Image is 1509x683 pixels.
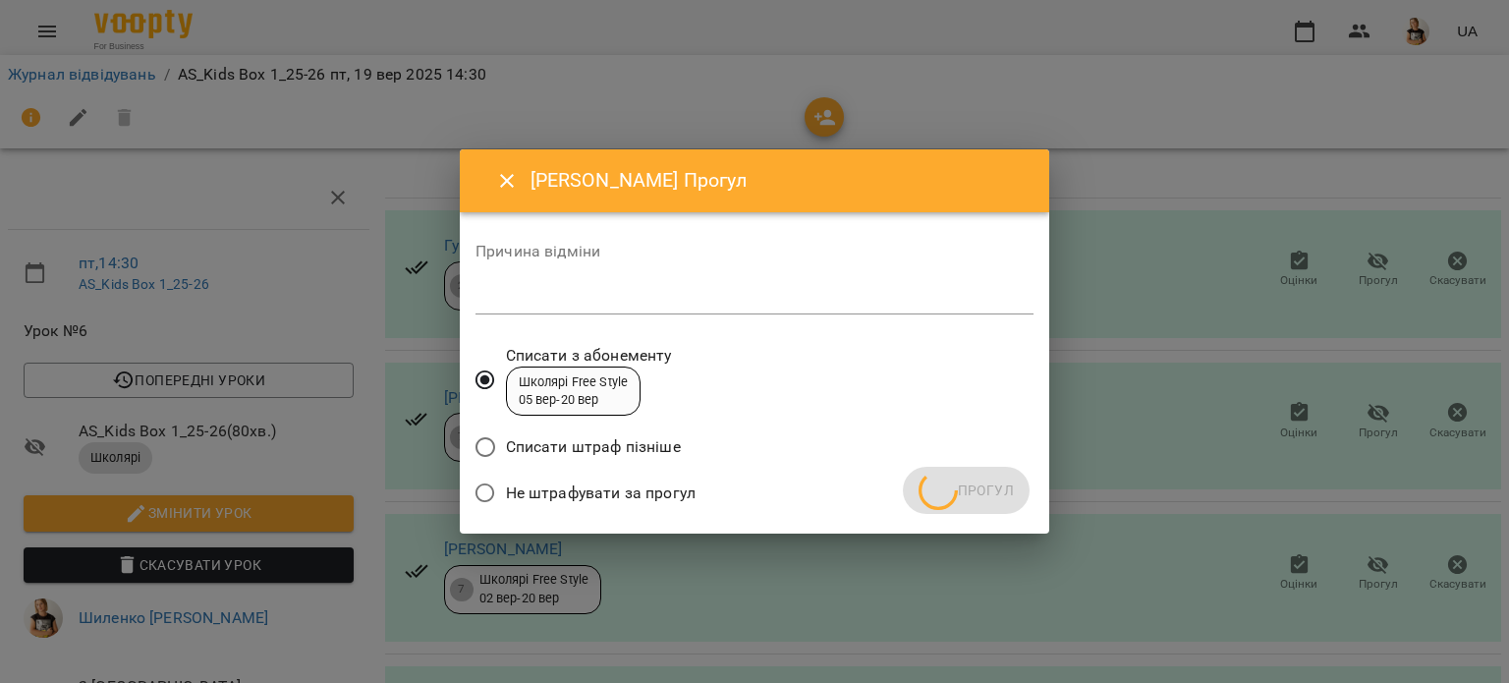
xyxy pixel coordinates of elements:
[506,435,681,459] span: Списати штраф пізніше
[475,244,1034,259] label: Причина відміни
[519,373,629,410] div: Школярі Free Style 05 вер - 20 вер
[506,344,672,368] span: Списати з абонементу
[506,482,696,505] span: Не штрафувати за прогул
[531,165,1026,196] h6: [PERSON_NAME] Прогул
[483,157,531,204] button: Close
